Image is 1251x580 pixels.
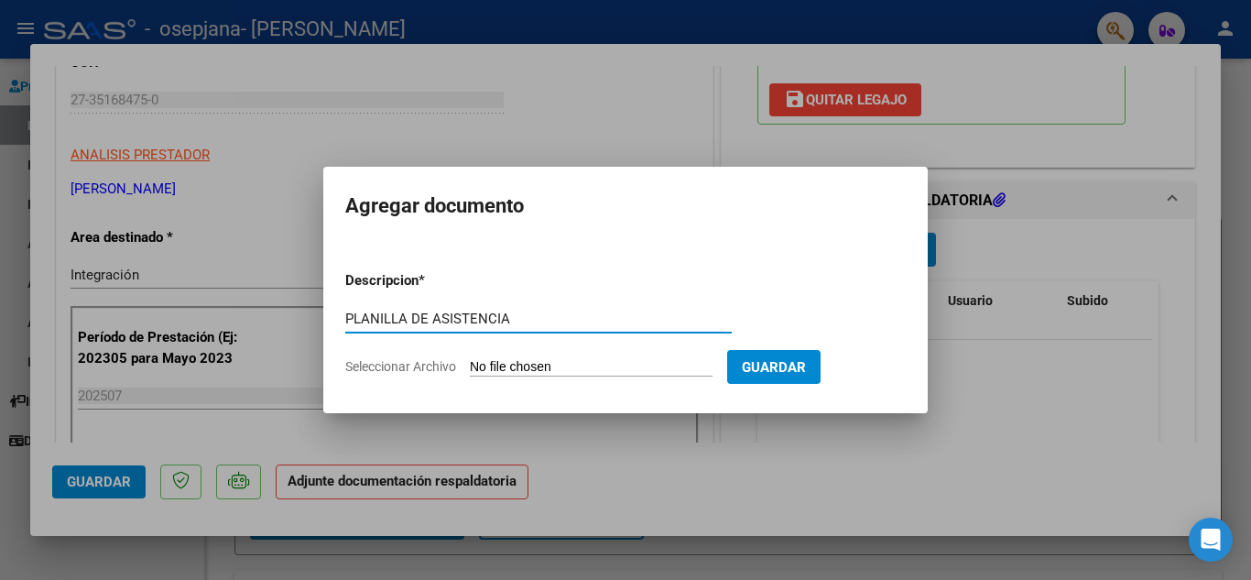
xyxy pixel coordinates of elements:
button: Guardar [727,350,821,384]
span: Seleccionar Archivo [345,359,456,374]
p: Descripcion [345,270,514,291]
h2: Agregar documento [345,189,906,224]
div: Open Intercom Messenger [1189,518,1233,562]
span: Guardar [742,359,806,376]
